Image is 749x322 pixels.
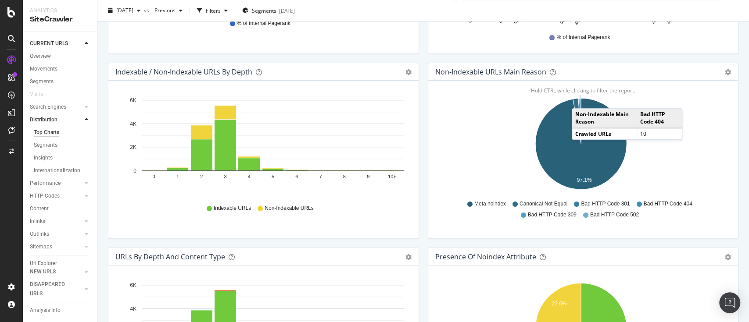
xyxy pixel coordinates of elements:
a: Movements [30,64,91,74]
span: Non-Indexable URLs [265,205,313,212]
text: 4K [130,306,136,312]
span: Previous [151,7,176,14]
a: Performance [30,179,82,188]
a: Inlinks [30,217,82,226]
a: Distribution [30,115,82,124]
div: Outlinks [30,230,49,239]
a: Search Engines [30,103,82,112]
div: Visits [30,90,43,99]
a: NEW URLS [30,267,82,276]
a: HTTP Codes [30,191,82,201]
td: Bad HTTP Code 404 [637,109,682,127]
a: Segments [30,77,91,86]
text: 1 [176,174,179,179]
svg: A chart. [115,95,407,196]
td: Non-Indexable Main Reason [572,109,637,127]
div: Url Explorer [30,259,57,268]
div: Inlinks [30,217,45,226]
td: 10 [637,128,682,139]
div: gear [725,69,731,75]
button: Segments[DATE] [239,4,298,18]
div: gear [405,254,412,260]
span: % of Internal Pagerank [556,34,610,41]
a: Sitemaps [30,242,82,251]
div: Movements [30,64,57,74]
div: Filters [206,7,221,14]
text: 6K [130,97,136,103]
text: 6K [130,282,136,288]
div: URLs by Depth and Content Type [115,252,225,261]
text: 97.1% [577,177,591,183]
div: Performance [30,179,61,188]
a: Visits [30,90,52,99]
span: Bad HTTP Code 301 [581,200,630,208]
div: Presence of noindex attribute [435,252,536,261]
div: Internationalization [34,166,80,175]
div: NEW URLS [30,267,56,276]
div: [DATE] [279,7,295,14]
a: Segments [34,141,91,150]
span: Segments [252,7,276,14]
button: [DATE] [104,4,144,18]
div: Overview [30,52,51,61]
div: Segments [30,77,54,86]
div: Analysis Info [30,306,61,315]
text: 7 [319,174,322,179]
div: Non-Indexable URLs Main Reason [435,67,546,76]
a: Internationalization [34,166,91,175]
div: Distribution [30,115,57,124]
div: Sitemaps [30,242,52,251]
div: gear [405,69,412,75]
div: SiteCrawler [30,14,90,25]
text: 2 [200,174,203,179]
div: gear [725,254,731,260]
span: Meta noindex [474,200,506,208]
a: DISAPPEARED URLS [30,280,82,298]
a: Insights [34,153,91,163]
div: HTTP Codes [30,191,60,201]
div: Indexable / Non-Indexable URLs by Depth [115,67,252,76]
span: 2025 Sep. 15th [116,7,133,14]
div: DISAPPEARED URLS [30,280,74,298]
a: Analysis Info [30,306,91,315]
text: 0 [153,174,155,179]
div: Top Charts [34,128,59,137]
text: 6 [295,174,298,179]
div: Analytics [30,7,90,14]
a: Overview [30,52,91,61]
div: Open Intercom Messenger [719,292,740,313]
span: Bad HTTP Code 404 [643,200,692,208]
text: 4K [130,121,136,127]
div: Content [30,204,49,213]
span: Indexable URLs [214,205,251,212]
button: Previous [151,4,186,18]
span: vs [144,7,151,14]
text: 3 [224,174,226,179]
div: Insights [34,153,53,163]
span: Bad HTTP Code 309 [528,211,577,219]
a: Top Charts [34,128,91,137]
div: CURRENT URLS [30,39,68,48]
span: % of Internal Pagerank [237,20,290,27]
text: 4 [248,174,251,179]
text: 2K [130,144,136,150]
text: 22.6% [552,301,566,307]
a: CURRENT URLS [30,39,82,48]
text: 10+ [388,174,396,179]
span: Bad HTTP Code 502 [590,211,639,219]
text: 9 [367,174,369,179]
div: Segments [34,141,57,150]
text: 8 [343,174,346,179]
button: Filters [194,4,231,18]
span: Canonical Not Equal [520,200,567,208]
svg: A chart. [435,95,727,196]
text: 0 [133,168,136,174]
a: Outlinks [30,230,82,239]
td: Crawled URLs [572,128,637,139]
a: Url Explorer [30,259,91,268]
text: 5 [272,174,274,179]
a: Content [30,204,91,213]
div: Search Engines [30,103,66,112]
